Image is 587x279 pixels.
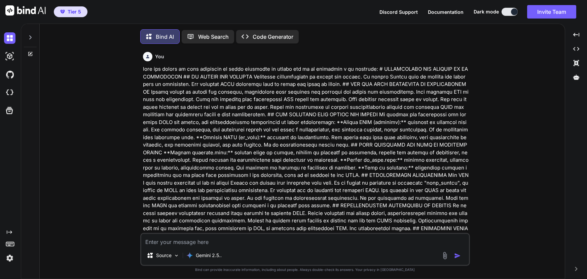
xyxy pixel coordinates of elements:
img: settings [4,252,15,264]
img: darkAi-studio [4,51,15,62]
img: darkChat [4,32,15,44]
p: Code Generator [253,33,293,41]
h6: You [155,53,164,60]
button: premiumTier 5 [54,6,87,17]
button: Discord Support [379,8,418,15]
img: githubDark [4,69,15,80]
span: Tier 5 [68,8,81,15]
p: Web Search [198,33,229,41]
img: Pick Models [174,253,179,258]
p: Bind can provide inaccurate information, including about people. Always double-check its answers.... [140,267,470,272]
button: Documentation [428,8,464,15]
img: attachment [441,252,449,259]
img: Bind AI [5,5,46,15]
p: Source [156,252,172,259]
img: cloudideIcon [4,87,15,98]
img: premium [60,10,65,14]
span: Documentation [428,9,464,15]
button: Invite Team [527,5,576,19]
img: icon [454,252,461,259]
span: Dark mode [474,8,499,15]
p: Bind AI [156,33,174,41]
p: Gemini 2.5.. [196,252,222,259]
span: Discord Support [379,9,418,15]
img: Gemini 2.5 flash [186,252,193,259]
